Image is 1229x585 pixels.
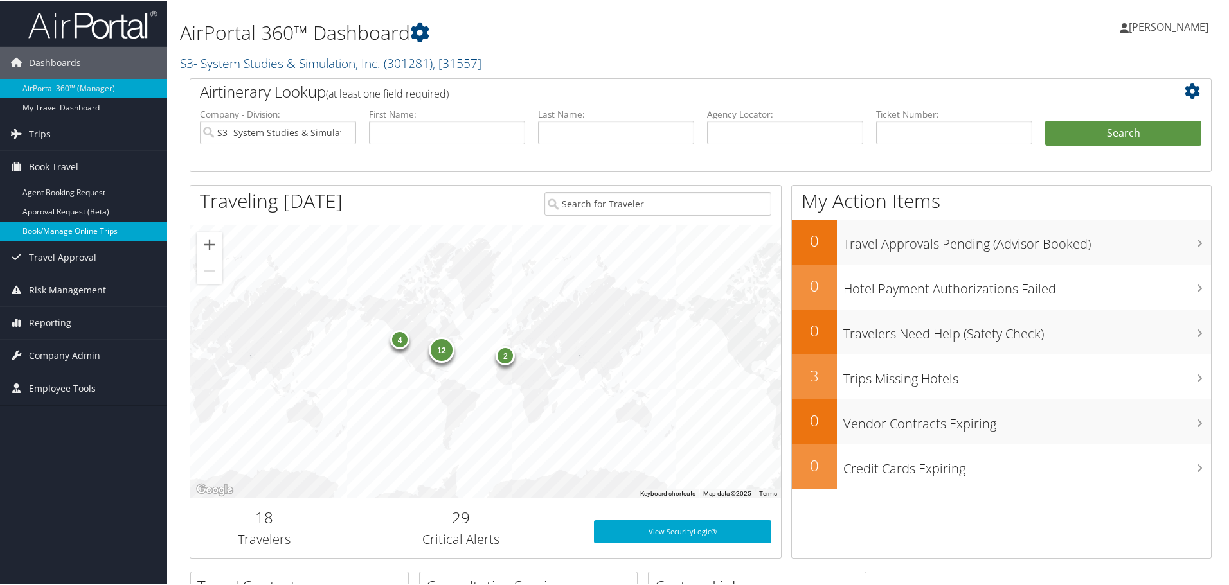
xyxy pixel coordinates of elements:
[792,363,837,385] h2: 3
[193,480,236,497] a: Open this area in Google Maps (opens a new window)
[200,107,356,119] label: Company - Division:
[594,519,771,542] a: View SecurityLogic®
[707,107,863,119] label: Agency Locator:
[640,488,695,497] button: Keyboard shortcuts
[1129,19,1208,33] span: [PERSON_NAME]
[429,336,454,362] div: 12
[326,85,449,100] span: (at least one field required)
[390,329,409,348] div: 4
[759,489,777,496] a: Terms (opens in new tab)
[792,453,837,475] h2: 0
[197,257,222,283] button: Zoom out
[28,8,157,39] img: airportal-logo.png
[876,107,1032,119] label: Ticket Number:
[843,272,1211,297] h3: Hotel Payment Authorizations Failed
[792,398,1211,443] a: 0Vendor Contracts Expiring
[369,107,525,119] label: First Name:
[433,53,481,71] span: , [ 31557 ]
[200,529,328,547] h3: Travelers
[1045,119,1201,145] button: Search
[384,53,433,71] span: ( 301281 )
[792,274,837,295] h2: 0
[29,306,71,338] span: Reporting
[29,117,51,149] span: Trips
[29,240,96,272] span: Travel Approval
[792,308,1211,353] a: 0Travelers Need Help (Safety Check)
[29,371,96,403] span: Employee Tools
[792,353,1211,398] a: 3Trips Missing Hotels
[29,150,78,182] span: Book Travel
[200,80,1117,101] h2: Airtinerary Lookup
[544,191,771,214] input: Search for Traveler
[843,317,1211,342] h3: Travelers Need Help (Safety Check)
[348,505,575,527] h2: 29
[197,231,222,256] button: Zoom in
[792,186,1211,213] h1: My Action Items
[843,452,1211,476] h3: Credit Cards Expiring
[29,46,81,78] span: Dashboards
[29,273,106,305] span: Risk Management
[180,18,874,45] h1: AirPortal 360™ Dashboard
[792,408,837,430] h2: 0
[200,186,343,213] h1: Traveling [DATE]
[792,218,1211,263] a: 0Travel Approvals Pending (Advisor Booked)
[180,53,481,71] a: S3- System Studies & Simulation, Inc.
[792,319,837,340] h2: 0
[538,107,694,119] label: Last Name:
[843,362,1211,387] h3: Trips Missing Hotels
[792,443,1211,488] a: 0Credit Cards Expiring
[792,229,837,250] h2: 0
[496,345,515,364] div: 2
[703,489,751,496] span: Map data ©2025
[348,529,575,547] h3: Critical Alerts
[29,338,100,371] span: Company Admin
[843,227,1211,252] h3: Travel Approvals Pending (Advisor Booked)
[792,263,1211,308] a: 0Hotel Payment Authorizations Failed
[193,480,236,497] img: Google
[1120,6,1221,45] a: [PERSON_NAME]
[843,407,1211,432] h3: Vendor Contracts Expiring
[200,505,328,527] h2: 18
